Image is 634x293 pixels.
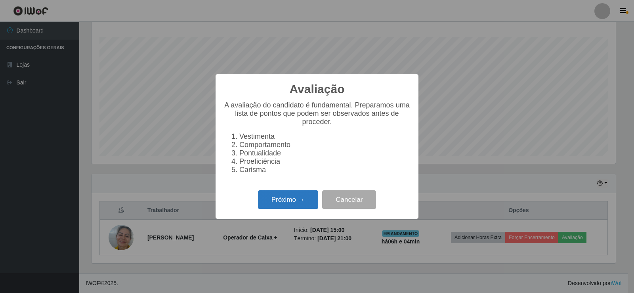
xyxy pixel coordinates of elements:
[239,141,411,149] li: Comportamento
[239,157,411,166] li: Proeficiência
[258,190,318,209] button: Próximo →
[290,82,345,96] h2: Avaliação
[223,101,411,126] p: A avaliação do candidato é fundamental. Preparamos uma lista de pontos que podem ser observados a...
[239,132,411,141] li: Vestimenta
[322,190,376,209] button: Cancelar
[239,166,411,174] li: Carisma
[239,149,411,157] li: Pontualidade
